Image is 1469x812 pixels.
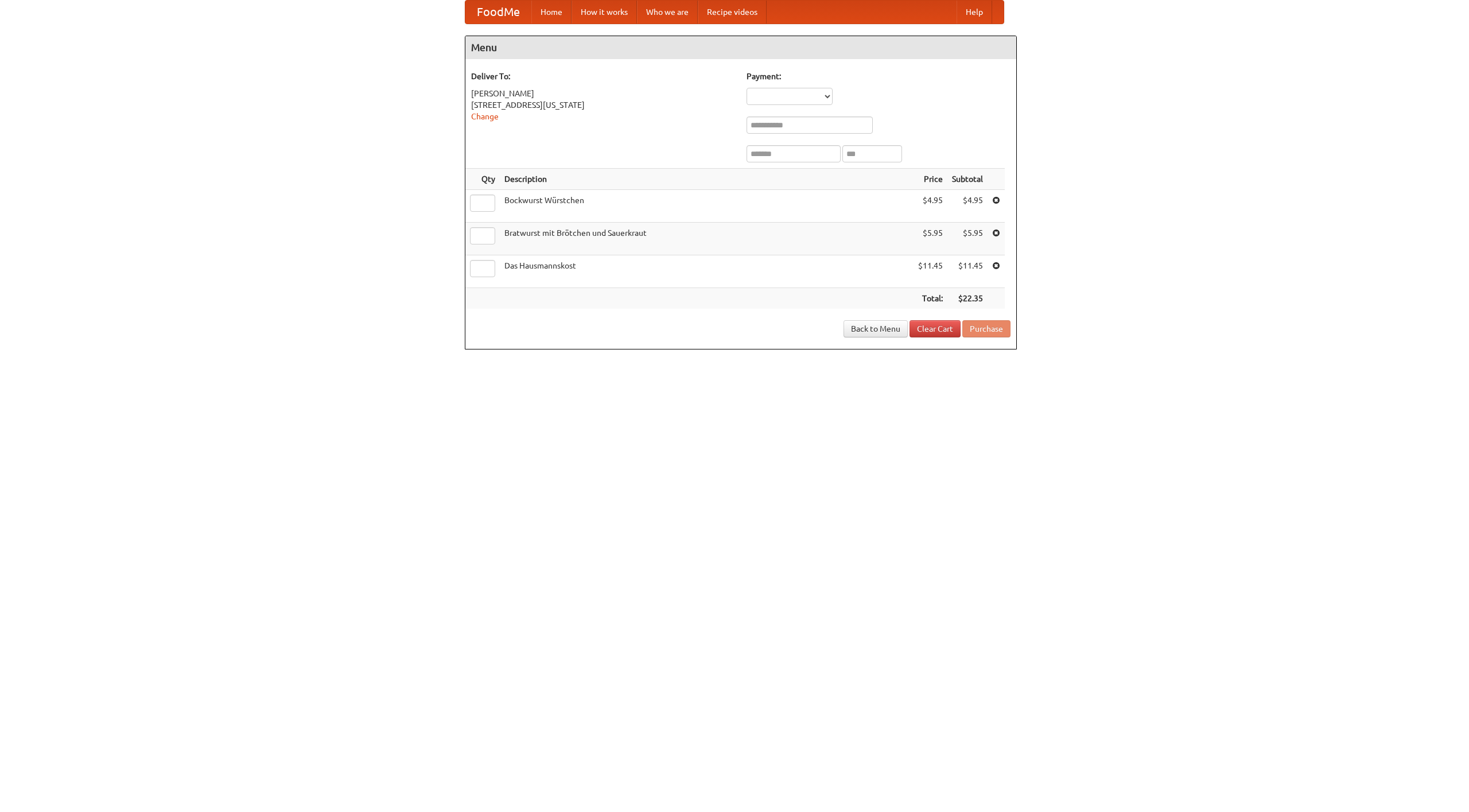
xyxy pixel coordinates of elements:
[947,223,988,255] td: $5.95
[531,1,572,24] a: Home
[947,255,988,288] td: $11.45
[471,99,735,111] div: [STREET_ADDRESS][US_STATE]
[844,320,908,337] a: Back to Menu
[910,320,961,337] a: Clear Cart
[471,71,735,82] h5: Deliver To:
[914,169,947,190] th: Price
[500,223,914,255] td: Bratwurst mit Brötchen und Sauerkraut
[957,1,992,24] a: Help
[471,88,735,99] div: [PERSON_NAME]
[947,190,988,223] td: $4.95
[914,190,947,223] td: $4.95
[962,320,1011,337] button: Purchase
[465,36,1016,59] h4: Menu
[914,288,947,309] th: Total:
[947,169,988,190] th: Subtotal
[914,255,947,288] td: $11.45
[572,1,637,24] a: How it works
[914,223,947,255] td: $5.95
[471,112,499,121] a: Change
[500,169,914,190] th: Description
[465,1,531,24] a: FoodMe
[747,71,1011,82] h5: Payment:
[698,1,767,24] a: Recipe videos
[637,1,698,24] a: Who we are
[500,255,914,288] td: Das Hausmannskost
[465,169,500,190] th: Qty
[947,288,988,309] th: $22.35
[500,190,914,223] td: Bockwurst Würstchen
